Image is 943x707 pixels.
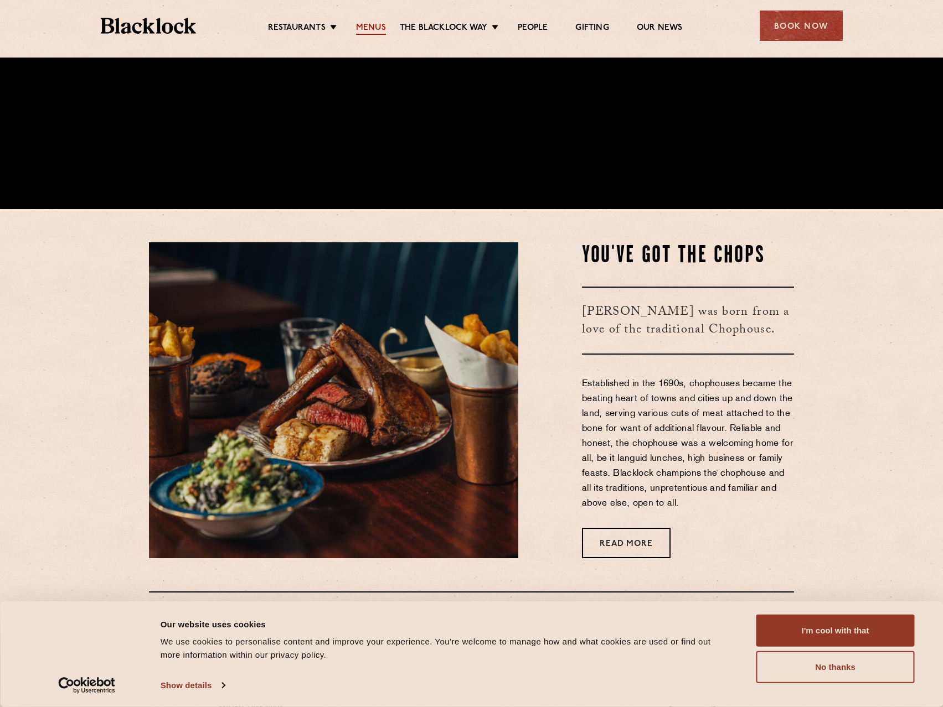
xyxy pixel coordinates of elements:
a: Show details [161,677,225,694]
a: The Blacklock Way [400,23,487,35]
img: BL_Textured_Logo-footer-cropped.svg [101,18,197,34]
button: I'm cool with that [756,615,915,647]
a: People [518,23,548,35]
h3: [PERSON_NAME] was born from a love of the traditional Chophouse. [582,287,794,355]
p: Established in the 1690s, chophouses became the beating heart of towns and cities up and down the... [582,377,794,511]
a: Read More [582,528,671,558]
div: Our website uses cookies [161,617,731,631]
a: Usercentrics Cookiebot - opens in a new window [38,677,135,694]
div: We use cookies to personalise content and improve your experience. You're welcome to manage how a... [161,635,731,662]
a: Menus [356,23,386,35]
a: Restaurants [268,23,326,35]
h2: You've Got The Chops [582,242,794,270]
a: Our News [637,23,683,35]
a: Gifting [575,23,609,35]
div: Book Now [760,11,843,41]
button: No thanks [756,651,915,683]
